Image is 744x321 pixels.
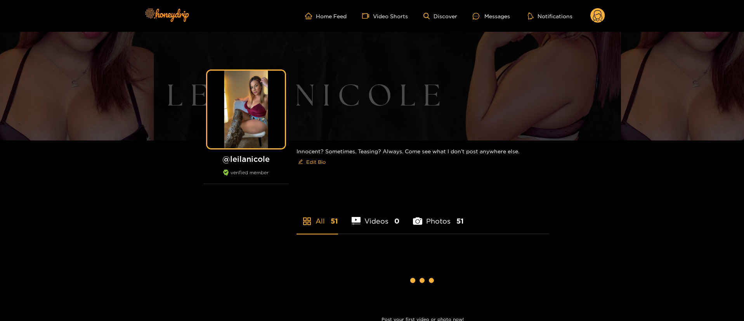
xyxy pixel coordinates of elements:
[413,199,464,234] li: Photos
[306,158,326,166] span: Edit Bio
[203,154,289,164] h1: @ leilanicole
[362,12,373,19] span: video-camera
[352,199,400,234] li: Videos
[423,13,457,19] a: Discover
[394,216,399,226] span: 0
[362,12,408,19] a: Video Shorts
[331,216,338,226] span: 51
[302,217,312,226] span: appstore
[456,216,464,226] span: 51
[473,12,510,21] div: Messages
[203,170,289,184] div: verified member
[297,141,549,174] div: Innocent? Sometimes. Teasing? Always. Come see what I don’t post anywhere else.
[305,12,347,19] a: Home Feed
[297,156,327,168] button: editEdit Bio
[305,12,316,19] span: home
[298,159,303,165] span: edit
[525,12,575,20] button: Notifications
[297,199,338,234] li: All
